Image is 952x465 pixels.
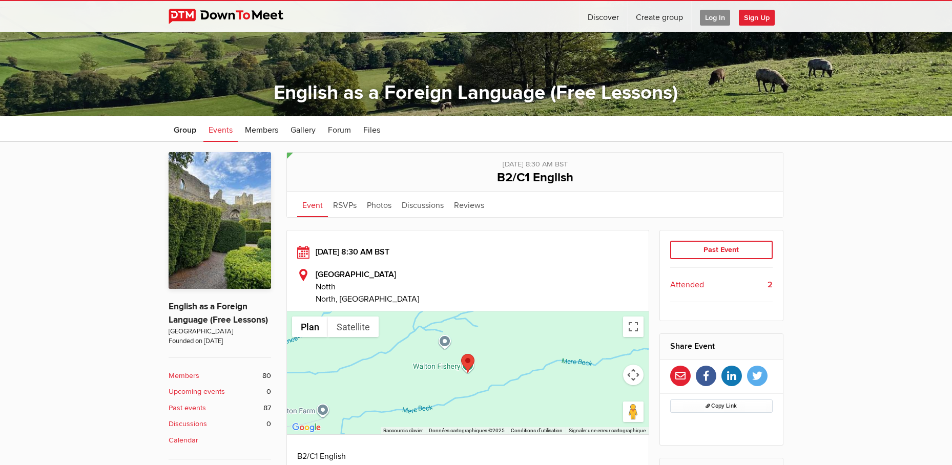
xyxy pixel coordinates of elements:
[569,428,646,433] a: Signaler une erreur cartographique
[174,125,196,135] span: Group
[511,428,563,433] a: Conditions d'utilisation
[670,279,704,291] span: Attended
[670,399,773,413] button: Copy Link
[169,403,206,414] b: Past events
[316,294,419,304] span: North, [GEOGRAPHIC_DATA]
[292,316,328,337] button: Afficher un plan de ville
[169,9,299,24] img: DownToMeet
[628,1,691,32] a: Create group
[169,435,271,446] a: Calendar
[266,418,271,430] span: 0
[328,192,362,217] a: RSVPs
[397,192,449,217] a: Discussions
[383,427,423,434] button: Raccourcis clavier
[328,125,351,135] span: Forum
[262,370,271,382] span: 80
[245,125,278,135] span: Members
[169,370,199,382] b: Members
[429,428,505,433] span: Données cartographiques ©2025
[670,334,773,358] h2: Share Event
[692,1,738,32] a: Log In
[169,152,271,289] img: English as a Foreign Language (Free Lessons)
[297,450,638,462] p: B2/C1 English
[623,401,644,422] button: Faites glisser Pegman sur la carte pour ouvrir Street View
[169,435,198,446] b: Calendar
[209,125,233,135] span: Events
[580,1,627,32] a: Discover
[670,241,773,259] div: Past Event
[169,403,271,414] a: Past events 87
[623,365,644,385] button: Commandes de la caméra de la carte
[297,192,328,217] a: Event
[285,116,321,142] a: Gallery
[169,418,207,430] b: Discussions
[169,301,268,325] a: English as a Foreign Language (Free Lessons)
[497,170,573,185] span: B2/C1 English
[623,316,644,337] button: Passer en plein écran
[203,116,238,142] a: Events
[328,316,379,337] button: Afficher les images satellite
[363,125,380,135] span: Files
[169,370,271,382] a: Members 80
[297,153,773,170] div: [DATE] 8:30 AM BST
[240,116,283,142] a: Members
[316,281,638,293] span: Notth
[169,336,271,346] span: Founded on [DATE]
[739,1,783,32] a: Sign Up
[289,421,323,434] a: Ouvrir cette zone dans Google Maps (dans une nouvelle fenêtre)
[274,81,678,104] a: English as a Foreign Language (Free Lessons)
[449,192,489,217] a: Reviews
[291,125,316,135] span: Gallery
[706,403,737,409] span: Copy Link
[316,269,396,280] b: [GEOGRAPHIC_DATA]
[169,327,271,336] span: [GEOGRAPHIC_DATA]
[289,421,323,434] img: Google
[362,192,397,217] a: Photos
[266,386,271,397] span: 0
[768,279,773,291] b: 2
[169,386,225,397] b: Upcoming events
[358,116,385,142] a: Files
[739,10,775,26] span: Sign Up
[297,246,638,258] div: [DATE] 8:30 AM BST
[263,403,271,414] span: 87
[323,116,356,142] a: Forum
[169,116,201,142] a: Group
[169,386,271,397] a: Upcoming events 0
[169,418,271,430] a: Discussions 0
[700,10,730,26] span: Log In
